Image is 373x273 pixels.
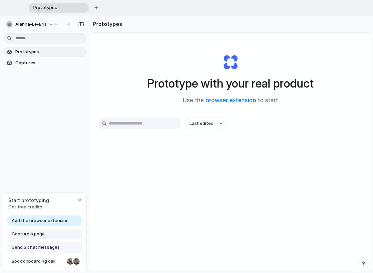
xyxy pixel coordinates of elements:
[29,3,89,13] div: Prototypes
[12,258,64,265] span: Book onboarding call
[3,47,87,57] a: Prototypes
[186,118,227,129] button: Last edited
[183,96,278,105] span: Use the to start
[147,75,314,92] h1: Prototype with your real product
[7,256,82,267] a: Book onboarding call
[189,120,213,127] span: Last edited
[66,257,74,265] div: Nicole Kubica
[7,215,82,226] a: Add the browser extension
[12,231,45,237] span: Capture a page
[72,257,80,265] div: Christian Iacullo
[15,21,47,28] span: alanna-le-bris
[8,197,49,204] span: Start prototyping
[31,4,78,11] span: Prototypes
[15,49,84,55] span: Prototypes
[8,204,49,210] span: Get free credits
[12,217,69,224] span: Add the browser extension
[3,19,57,30] button: alanna-le-bris
[90,20,122,28] h2: Prototypes
[15,60,84,66] span: Captures
[205,97,256,104] a: browser extension
[3,58,87,68] a: Captures
[12,244,60,251] span: Send 3 chat messages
